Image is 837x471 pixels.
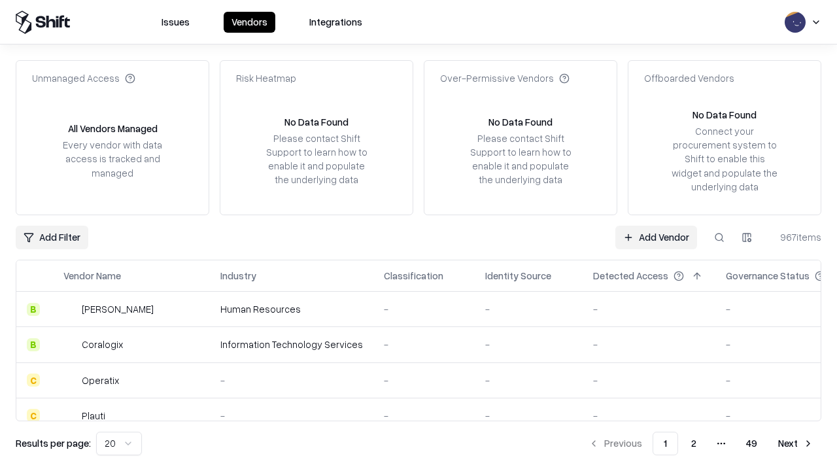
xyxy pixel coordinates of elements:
div: B [27,303,40,316]
div: - [384,338,464,351]
div: - [593,338,705,351]
div: - [593,302,705,316]
div: Governance Status [726,269,810,283]
div: - [220,374,363,387]
p: Results per page: [16,436,91,450]
div: B [27,338,40,351]
div: - [485,302,572,316]
div: - [485,338,572,351]
div: Industry [220,269,256,283]
div: Classification [384,269,443,283]
div: - [485,409,572,423]
button: Issues [154,12,197,33]
div: Human Resources [220,302,363,316]
div: Connect your procurement system to Shift to enable this widget and populate the underlying data [670,124,779,194]
div: Plauti [82,409,105,423]
div: Every vendor with data access is tracked and managed [58,138,167,179]
div: C [27,409,40,422]
nav: pagination [581,432,821,455]
div: - [384,374,464,387]
button: Vendors [224,12,275,33]
div: [PERSON_NAME] [82,302,154,316]
button: 49 [736,432,768,455]
button: 2 [681,432,707,455]
div: - [384,409,464,423]
div: Detected Access [593,269,668,283]
div: - [593,374,705,387]
div: Over-Permissive Vendors [440,71,570,85]
div: No Data Found [692,108,757,122]
button: 1 [653,432,678,455]
div: Information Technology Services [220,338,363,351]
div: - [384,302,464,316]
div: Offboarded Vendors [644,71,734,85]
div: 967 items [769,230,821,244]
div: - [593,409,705,423]
div: Coralogix [82,338,123,351]
div: Identity Source [485,269,551,283]
div: All Vendors Managed [68,122,158,135]
div: No Data Found [488,115,553,129]
button: Next [770,432,821,455]
div: - [220,409,363,423]
div: Operatix [82,374,119,387]
img: Deel [63,303,77,316]
div: Please contact Shift Support to learn how to enable it and populate the underlying data [262,131,371,187]
img: Coralogix [63,338,77,351]
img: Operatix [63,374,77,387]
div: Please contact Shift Support to learn how to enable it and populate the underlying data [466,131,575,187]
button: Add Filter [16,226,88,249]
a: Add Vendor [615,226,697,249]
div: Unmanaged Access [32,71,135,85]
img: Plauti [63,409,77,422]
button: Integrations [301,12,370,33]
div: C [27,374,40,387]
div: No Data Found [284,115,349,129]
div: - [485,374,572,387]
div: Risk Heatmap [236,71,296,85]
div: Vendor Name [63,269,121,283]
